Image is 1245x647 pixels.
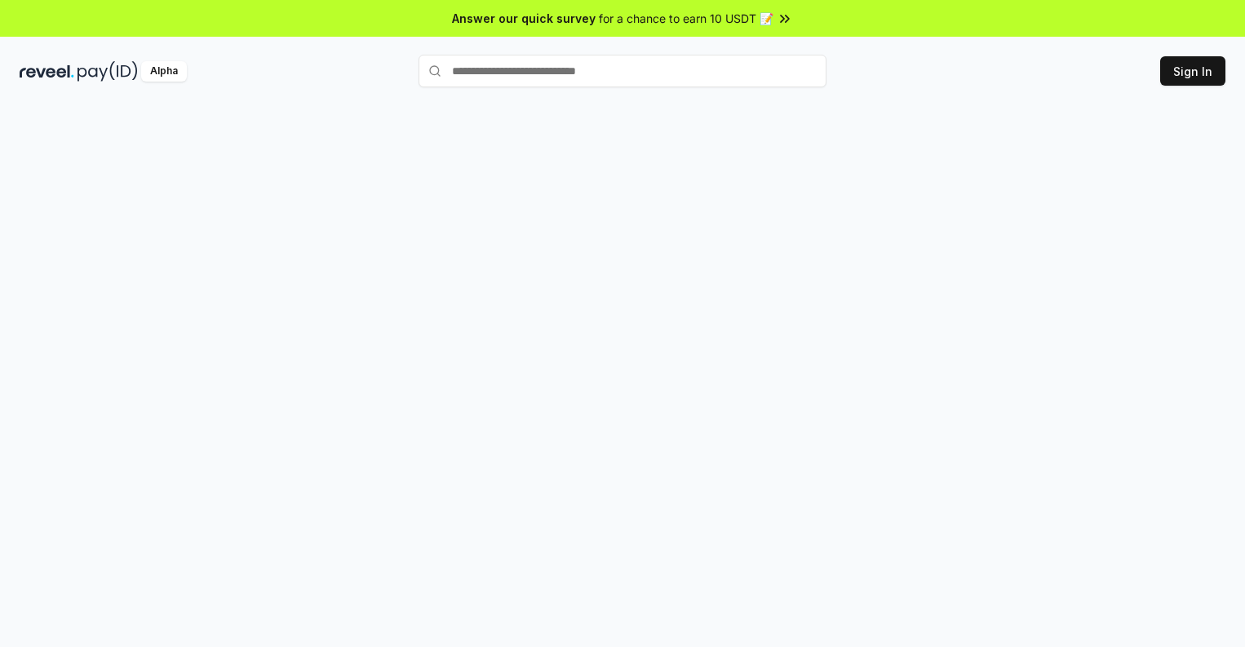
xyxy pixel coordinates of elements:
[452,10,596,27] span: Answer our quick survey
[20,61,74,82] img: reveel_dark
[599,10,773,27] span: for a chance to earn 10 USDT 📝
[78,61,138,82] img: pay_id
[1160,56,1225,86] button: Sign In
[141,61,187,82] div: Alpha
